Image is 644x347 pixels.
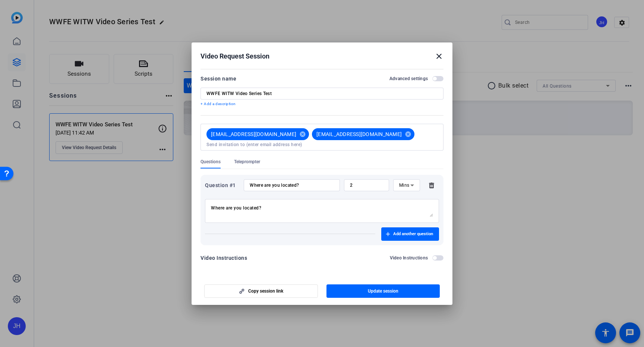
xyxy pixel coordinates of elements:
[248,288,283,294] span: Copy session link
[399,183,410,188] span: Mins
[250,182,334,188] input: Enter your question here
[211,130,296,138] span: [EMAIL_ADDRESS][DOMAIN_NAME]
[390,255,428,261] h2: Video Instructions
[350,182,383,188] input: Time
[234,159,260,165] span: Teleprompter
[204,284,318,298] button: Copy session link
[201,101,443,107] p: + Add a description
[393,231,433,237] span: Add another question
[296,131,309,138] mat-icon: cancel
[389,76,428,82] h2: Advanced settings
[201,159,221,165] span: Questions
[316,130,402,138] span: [EMAIL_ADDRESS][DOMAIN_NAME]
[206,142,438,148] input: Send invitation to (enter email address here)
[326,284,440,298] button: Update session
[201,52,443,61] div: Video Request Session
[435,52,443,61] mat-icon: close
[381,227,439,241] button: Add another question
[201,74,236,83] div: Session name
[402,131,414,138] mat-icon: cancel
[201,253,247,262] div: Video Instructions
[368,288,398,294] span: Update session
[206,91,438,97] input: Enter Session Name
[205,181,240,190] div: Question #1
